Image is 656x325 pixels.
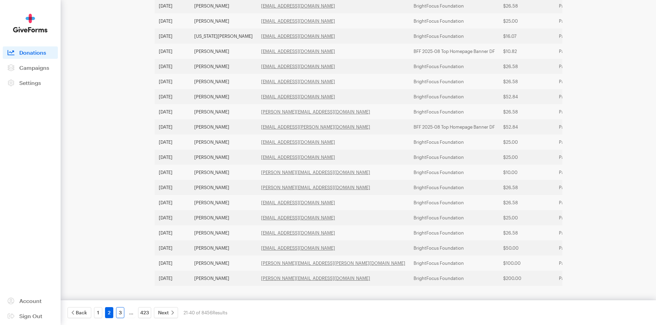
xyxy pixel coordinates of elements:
[94,307,102,318] a: 1
[499,13,555,29] td: $25.00
[261,18,335,24] a: [EMAIL_ADDRESS][DOMAIN_NAME]
[261,124,370,130] a: [EMAIL_ADDRESS][PERSON_NAME][DOMAIN_NAME]
[555,180,605,195] td: Paid
[555,44,605,59] td: Paid
[19,79,41,86] span: Settings
[261,33,335,39] a: [EMAIL_ADDRESS][DOMAIN_NAME]
[261,185,370,190] a: [PERSON_NAME][EMAIL_ADDRESS][DOMAIN_NAME]
[555,74,605,89] td: Paid
[190,240,257,256] td: [PERSON_NAME]
[190,210,257,225] td: [PERSON_NAME]
[155,256,190,271] td: [DATE]
[499,44,555,59] td: $10.82
[409,271,499,286] td: BrightFocus Foundation
[190,271,257,286] td: [PERSON_NAME]
[3,295,58,307] a: Account
[409,150,499,165] td: BrightFocus Foundation
[409,59,499,74] td: BrightFocus Foundation
[190,134,257,150] td: [PERSON_NAME]
[190,150,257,165] td: [PERSON_NAME]
[261,230,335,236] a: [EMAIL_ADDRESS][DOMAIN_NAME]
[555,13,605,29] td: Paid
[190,256,257,271] td: [PERSON_NAME]
[155,134,190,150] td: [DATE]
[261,275,370,281] a: [PERSON_NAME][EMAIL_ADDRESS][DOMAIN_NAME]
[555,271,605,286] td: Paid
[499,119,555,134] td: $52.84
[499,150,555,165] td: $25.00
[138,307,151,318] a: 423
[158,308,169,317] span: Next
[499,210,555,225] td: $25.00
[409,165,499,180] td: BrightFocus Foundation
[555,210,605,225] td: Paid
[261,48,335,54] a: [EMAIL_ADDRESS][DOMAIN_NAME]
[3,62,58,74] a: Campaigns
[499,195,555,210] td: $26.58
[261,139,335,145] a: [EMAIL_ADDRESS][DOMAIN_NAME]
[190,13,257,29] td: [PERSON_NAME]
[261,200,335,205] a: [EMAIL_ADDRESS][DOMAIN_NAME]
[190,119,257,134] td: [PERSON_NAME]
[190,104,257,119] td: [PERSON_NAME]
[555,225,605,240] td: Paid
[155,13,190,29] td: [DATE]
[190,195,257,210] td: [PERSON_NAME]
[155,240,190,256] td: [DATE]
[190,29,257,44] td: [US_STATE][PERSON_NAME]
[261,215,335,220] a: [EMAIL_ADDRESS][DOMAIN_NAME]
[499,74,555,89] td: $26.58
[155,89,190,104] td: [DATE]
[155,165,190,180] td: [DATE]
[190,44,257,59] td: [PERSON_NAME]
[555,119,605,134] td: Paid
[555,29,605,44] td: Paid
[499,165,555,180] td: $10.00
[190,74,257,89] td: [PERSON_NAME]
[499,271,555,286] td: $200.00
[155,59,190,74] td: [DATE]
[76,308,87,317] span: Back
[184,307,227,318] div: 21-40 of 8456
[67,307,91,318] a: Back
[499,180,555,195] td: $26.58
[499,225,555,240] td: $26.58
[261,79,335,84] a: [EMAIL_ADDRESS][DOMAIN_NAME]
[3,77,58,89] a: Settings
[555,134,605,150] td: Paid
[190,180,257,195] td: [PERSON_NAME]
[190,165,257,180] td: [PERSON_NAME]
[499,240,555,256] td: $50.00
[409,104,499,119] td: BrightFocus Foundation
[555,195,605,210] td: Paid
[261,109,370,115] a: [PERSON_NAME][EMAIL_ADDRESS][DOMAIN_NAME]
[190,225,257,240] td: [PERSON_NAME]
[3,46,58,59] a: Donations
[155,150,190,165] td: [DATE]
[155,44,190,59] td: [DATE]
[409,225,499,240] td: BrightFocus Foundation
[19,64,49,71] span: Campaigns
[409,89,499,104] td: BrightFocus Foundation
[261,260,405,266] a: [PERSON_NAME][EMAIL_ADDRESS][PERSON_NAME][DOMAIN_NAME]
[154,307,178,318] a: Next
[261,170,370,175] a: [PERSON_NAME][EMAIL_ADDRESS][DOMAIN_NAME]
[555,59,605,74] td: Paid
[409,180,499,195] td: BrightFocus Foundation
[155,104,190,119] td: [DATE]
[155,225,190,240] td: [DATE]
[499,256,555,271] td: $100.00
[155,119,190,134] td: [DATE]
[409,256,499,271] td: BrightFocus Foundation
[261,64,335,69] a: [EMAIL_ADDRESS][DOMAIN_NAME]
[155,210,190,225] td: [DATE]
[155,271,190,286] td: [DATE]
[499,29,555,44] td: $16.07
[409,134,499,150] td: BrightFocus Foundation
[3,310,58,322] a: Sign Out
[19,49,46,56] span: Donations
[261,154,335,160] a: [EMAIL_ADDRESS][DOMAIN_NAME]
[409,195,499,210] td: BrightFocus Foundation
[409,29,499,44] td: BrightFocus Foundation
[409,44,499,59] td: BFF 2025-08 Top Homepage Banner DF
